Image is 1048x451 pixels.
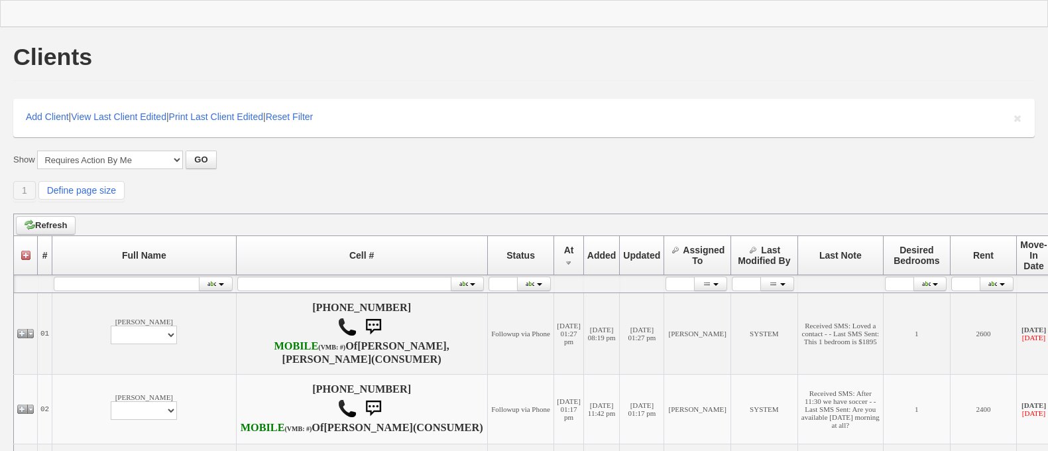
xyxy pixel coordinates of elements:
[13,154,35,166] label: Show
[38,236,52,275] th: #
[360,314,386,340] img: sms.png
[274,340,345,352] b: T-Mobile USA, Inc.
[13,181,36,200] a: 1
[285,425,312,432] font: (VMB: #)
[1020,239,1047,271] span: Move-In Date
[323,422,413,434] b: [PERSON_NAME]
[71,111,166,122] a: View Last Client Edited
[1022,409,1045,417] font: [DATE]
[797,375,883,444] td: Received SMS: After 11:30 we have soccer - - Last SMS Sent: Are you available [DATE] morning at all?
[620,375,664,444] td: [DATE] 01:17 pm
[620,293,664,375] td: [DATE] 01:27 pm
[38,181,125,200] a: Define page size
[13,45,92,69] h1: Clients
[884,375,951,444] td: 1
[583,293,620,375] td: [DATE] 08:19 pm
[738,245,790,266] span: Last Modified By
[506,250,535,261] span: Status
[239,383,485,435] h4: [PHONE_NUMBER] Of (CONSUMER)
[884,293,951,375] td: 1
[16,216,76,235] a: Refresh
[554,293,583,375] td: [DATE] 01:27 pm
[1021,401,1046,409] b: [DATE]
[664,375,731,444] td: [PERSON_NAME]
[38,375,52,444] td: 02
[169,111,263,122] a: Print Last Client Edited
[973,250,994,261] span: Rent
[894,245,939,266] span: Desired Bedrooms
[950,293,1017,375] td: 2600
[587,250,616,261] span: Added
[266,111,314,122] a: Reset Filter
[26,111,69,122] a: Add Client
[274,340,318,352] font: MOBILE
[683,245,725,266] span: Assigned To
[623,250,660,261] span: Updated
[241,422,312,434] b: T-Mobile USA, Inc.
[664,293,731,375] td: [PERSON_NAME]
[282,340,449,365] b: [PERSON_NAME],[PERSON_NAME]
[1022,334,1045,342] font: [DATE]
[360,395,386,422] img: sms.png
[797,293,883,375] td: Received SMS: Loved a contact - - Last SMS Sent: This 1 bedroom is $1895
[730,293,797,375] td: SYSTEM
[730,375,797,444] td: SYSTEM
[318,344,345,351] font: (VMB: #)
[487,375,554,444] td: Followup via Phone
[239,302,485,365] h4: [PHONE_NUMBER] Of (CONSUMER)
[554,375,583,444] td: [DATE] 01:17 pm
[13,99,1035,137] div: | | |
[52,293,236,375] td: [PERSON_NAME]
[583,375,620,444] td: [DATE] 11:42 pm
[38,293,52,375] td: 01
[950,375,1017,444] td: 2400
[241,422,285,434] font: MOBILE
[349,250,374,261] span: Cell #
[564,245,574,255] span: At
[186,151,216,169] button: GO
[337,399,357,419] img: call.png
[1021,326,1046,334] b: [DATE]
[122,250,166,261] span: Full Name
[52,375,236,444] td: [PERSON_NAME]
[487,293,554,375] td: Followup via Phone
[819,250,862,261] span: Last Note
[337,317,357,337] img: call.png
